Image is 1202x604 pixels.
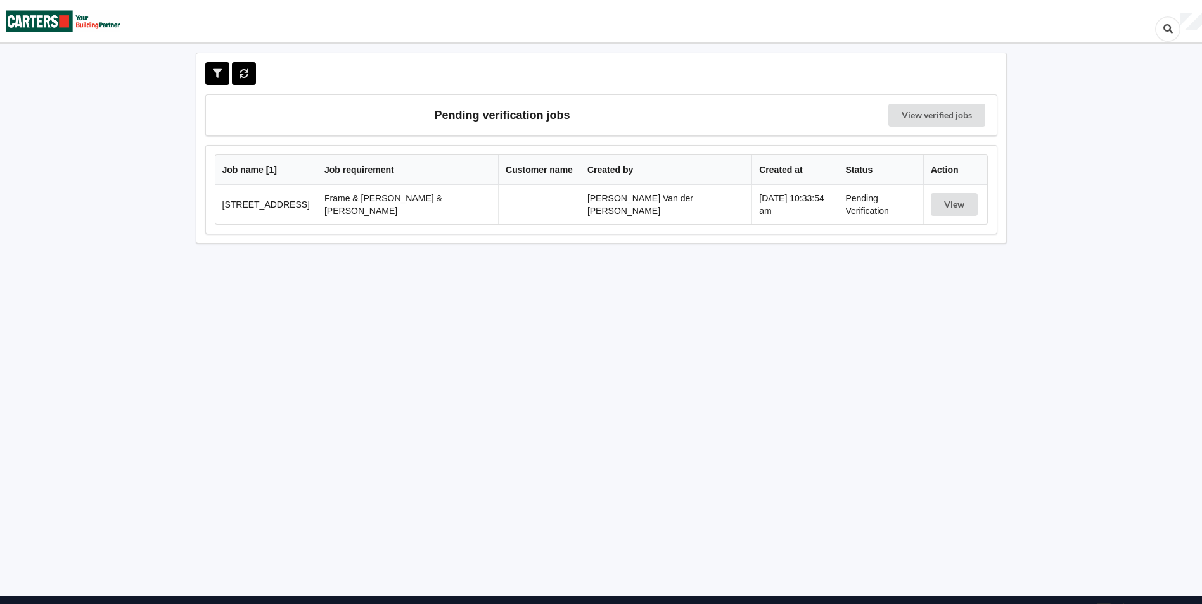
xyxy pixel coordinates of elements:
[317,155,498,185] th: Job requirement
[317,185,498,224] td: Frame & [PERSON_NAME] & [PERSON_NAME]
[580,185,751,224] td: [PERSON_NAME] Van der [PERSON_NAME]
[215,104,790,127] h3: Pending verification jobs
[923,155,987,185] th: Action
[888,104,985,127] a: View verified jobs
[838,155,923,185] th: Status
[215,185,317,224] td: [STREET_ADDRESS]
[215,155,317,185] th: Job name [ 1 ]
[931,193,978,216] button: View
[931,199,980,210] a: View
[751,185,838,224] td: [DATE] 10:33:54 am
[6,1,120,42] img: Carters
[1180,13,1202,31] div: User Profile
[838,185,923,224] td: Pending Verification
[751,155,838,185] th: Created at
[580,155,751,185] th: Created by
[498,155,580,185] th: Customer name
